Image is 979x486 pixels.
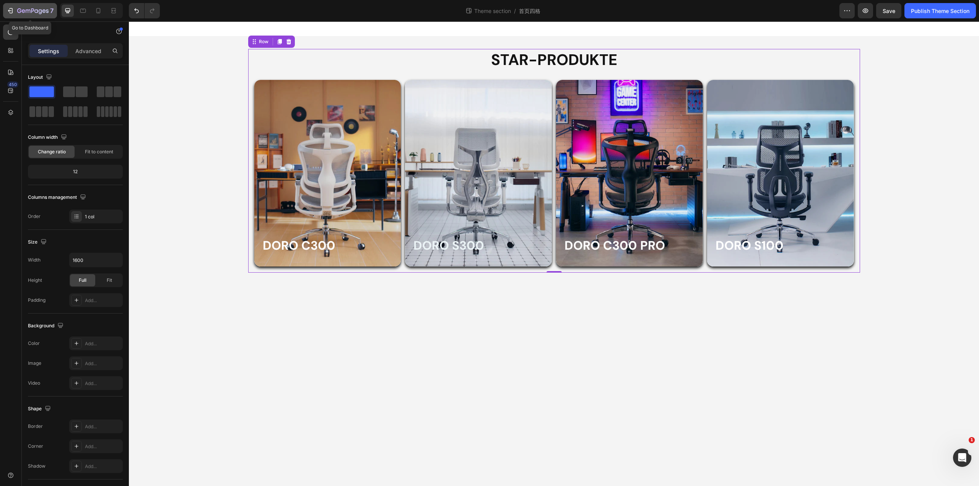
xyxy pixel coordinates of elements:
div: Padding [28,297,46,304]
button: Publish Theme Section [904,3,976,18]
iframe: Intercom live chat [953,449,971,467]
div: Undo/Redo [129,3,160,18]
div: Add... [85,360,121,367]
input: Auto [70,253,122,267]
div: Width [28,257,41,263]
div: Background Image [427,59,574,245]
div: Overlay [276,59,423,245]
div: Background [28,321,65,331]
div: Column width [28,132,68,143]
p: Advanced [75,47,101,55]
div: Layout [28,72,54,83]
div: Background Image [276,59,423,245]
div: Add... [85,380,121,387]
p: Settings [38,47,59,55]
div: Background Image [578,59,725,245]
h3: Doro C300 [133,216,265,233]
span: Full [79,277,86,284]
span: 首页四格 [519,7,540,15]
div: Size [28,237,48,247]
div: Overlay [427,59,574,245]
iframe: To enrich screen reader interactions, please activate Accessibility in Grammarly extension settings [129,21,979,486]
div: 12 [29,166,121,177]
div: Publish Theme Section [911,7,969,15]
div: Overlay [578,59,725,245]
button: Save [876,3,901,18]
div: Corner [28,443,43,450]
div: Add... [85,340,121,347]
div: Order [28,213,41,220]
div: Image [28,360,41,367]
h3: Doro C300 PRO [435,216,566,233]
h3: Doro S300 [284,216,415,233]
p: Row [37,27,102,36]
div: Add... [85,297,121,304]
div: Border [28,423,43,430]
span: Fit to content [85,148,113,155]
div: Color [28,340,40,347]
span: 1 [969,437,975,443]
div: Add... [85,463,121,470]
div: Add... [85,423,121,430]
button: 7 [3,3,57,18]
div: Add... [85,443,121,450]
div: Shape [28,404,52,414]
span: Fit [107,277,112,284]
span: / [514,7,516,15]
span: Theme section [473,7,512,15]
div: Row [128,17,141,24]
span: Save [883,8,895,14]
div: 1 col [85,213,121,220]
h3: DORO S100 [586,216,717,233]
div: Columns management [28,192,88,203]
div: 450 [7,81,18,88]
div: Video [28,380,40,387]
div: Height [28,277,42,284]
p: 7 [50,6,54,15]
span: Change ratio [38,148,66,155]
div: Shadow [28,463,46,470]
